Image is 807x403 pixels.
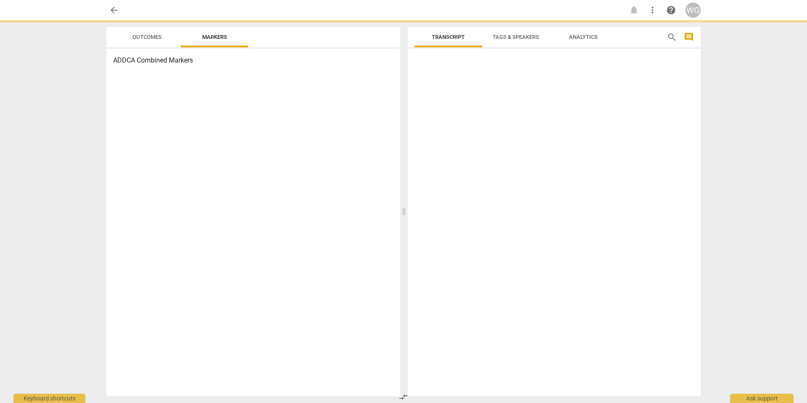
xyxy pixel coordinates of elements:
button: Search [665,30,679,44]
span: Outcomes [133,34,162,40]
span: comment [684,32,694,42]
span: search [667,32,677,42]
span: more_vert [647,5,658,15]
button: WG [685,3,701,18]
span: compare_arrows [398,392,409,402]
span: help [666,5,676,15]
span: Markers [202,34,227,40]
a: Help [663,3,679,18]
span: Tags & Speakers [493,34,539,40]
span: Analytics [569,34,598,40]
h3: ADDCA Combined Markers [113,55,393,65]
button: Show/Hide comments [682,30,696,44]
div: Ask support [730,394,793,403]
div: Keyboard shortcuts [14,394,85,403]
span: arrow_back [109,5,119,15]
span: Transcript [432,34,465,40]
